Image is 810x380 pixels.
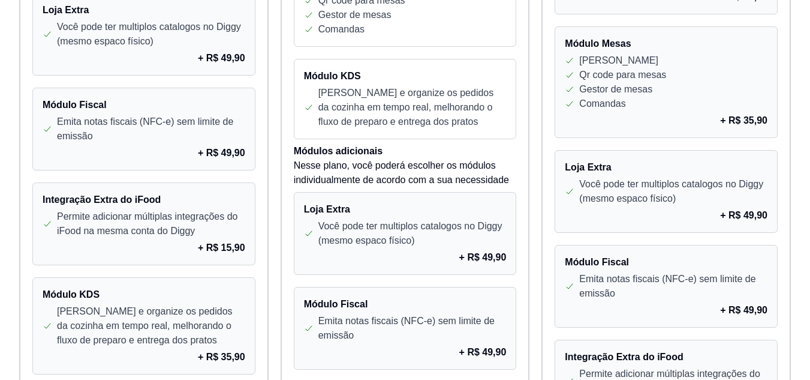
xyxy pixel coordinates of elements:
h4: Loja Extra [565,160,767,175]
p: Emita notas fiscais (NFC-e) sem limite de emissão [57,115,245,143]
p: Você pode ter multiplos catalogos no Diggy (mesmo espaco físico) [57,20,245,49]
p: + R$ 49,90 [720,208,767,223]
h4: Módulo Mesas [565,37,767,51]
h4: Módulo KDS [304,69,507,83]
p: Emita notas fiscais (NFC-e) sem limite de emissão [318,314,507,343]
p: Gestor de mesas [579,82,652,97]
h4: Módulos adicionais [294,144,517,158]
h4: Módulo KDS [43,288,245,302]
p: Qr code para mesas [579,68,666,82]
h4: Loja Extra [304,202,507,217]
p: Comandas [318,22,365,37]
p: Nesse plano, você poderá escolher os módulos individualmente de acordo com a sua necessidade [294,158,517,187]
h4: Módulo Fiscal [43,98,245,112]
p: Você pode ter multiplos catalogos no Diggy (mesmo espaco físico) [318,219,507,248]
p: Emita notas fiscais (NFC-e) sem limite de emissão [579,272,767,301]
p: + R$ 15,90 [198,241,245,255]
h4: Loja Extra [43,3,245,17]
p: + R$ 49,90 [198,51,245,65]
p: + R$ 49,90 [459,345,507,360]
p: [PERSON_NAME] e organize os pedidos da cozinha em tempo real, melhorando o fluxo de preparo e ent... [318,86,507,129]
h4: Integração Extra do iFood [43,193,245,207]
p: + R$ 49,90 [459,250,507,265]
h4: Módulo Fiscal [304,297,507,312]
p: + R$ 49,90 [720,303,767,318]
p: Permite adicionar múltiplas integrações do iFood na mesma conta do Diggy [57,210,245,238]
h4: Integração Extra do iFood [565,350,767,364]
p: Gestor de mesas [318,8,392,22]
p: [PERSON_NAME] [579,53,658,68]
p: Comandas [579,97,625,111]
h4: Módulo Fiscal [565,255,767,270]
p: Você pode ter multiplos catalogos no Diggy (mesmo espaco físico) [579,177,767,206]
p: [PERSON_NAME] e organize os pedidos da cozinha em tempo real, melhorando o fluxo de preparo e ent... [57,304,245,348]
p: + R$ 35,90 [720,113,767,128]
p: + R$ 35,90 [198,350,245,364]
p: + R$ 49,90 [198,146,245,160]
